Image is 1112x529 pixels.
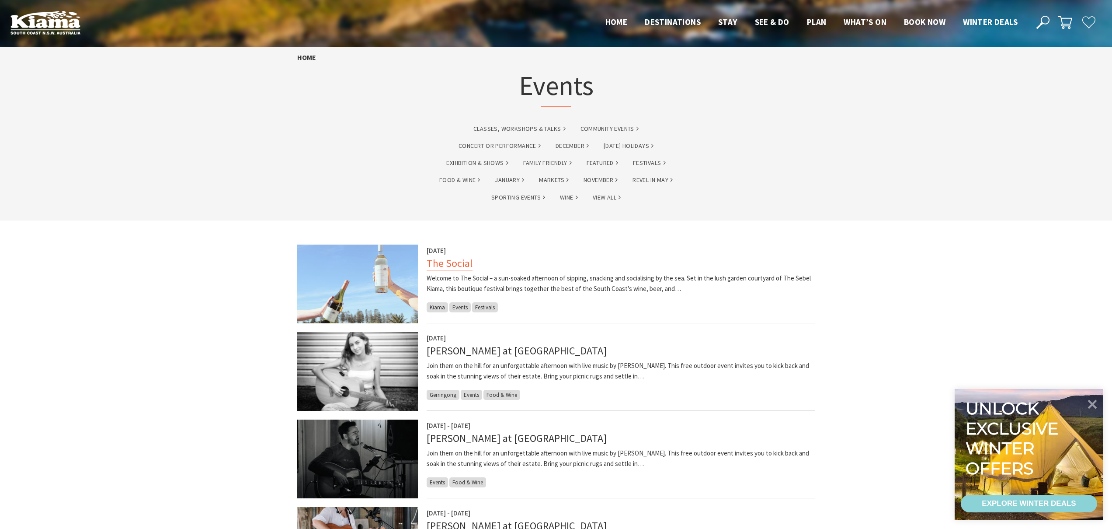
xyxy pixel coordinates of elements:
span: Destinations [645,17,701,27]
span: Book now [904,17,945,27]
a: Sporting Events [491,193,545,203]
span: Winter Deals [963,17,1018,27]
a: January [495,175,524,185]
span: Home [605,17,628,27]
span: Kiama [427,302,448,312]
a: [PERSON_NAME] at [GEOGRAPHIC_DATA] [427,344,607,357]
span: [DATE] [427,334,446,342]
a: Classes, Workshops & Talks [473,124,565,134]
a: EXPLORE WINTER DEALS [961,495,1097,512]
span: What’s On [844,17,886,27]
span: Stay [718,17,737,27]
span: Festivals [472,302,498,312]
img: Tayah Larsen [297,332,418,411]
span: Events [449,302,471,312]
p: Join them on the hill for an unforgettable afternoon with live music by [PERSON_NAME]. This free ... [427,361,815,382]
span: [DATE] - [DATE] [427,509,470,517]
a: The Social [427,256,473,270]
p: Join them on the hill for an unforgettable afternoon with live music by [PERSON_NAME]. This free ... [427,448,815,469]
a: wine [560,193,578,203]
span: Food & Wine [483,390,520,400]
a: [PERSON_NAME] at [GEOGRAPHIC_DATA] [427,431,607,445]
a: View All [593,193,621,203]
span: [DATE] - [DATE] [427,421,470,430]
img: Matt Dundas [297,420,418,498]
a: Featured [587,158,618,168]
a: Home [297,53,316,62]
span: Plan [807,17,827,27]
span: Events [427,477,448,487]
div: Unlock exclusive winter offers [966,399,1062,478]
img: Kiama Logo [10,11,80,35]
nav: Main Menu [597,15,1026,30]
span: Food & Wine [449,477,486,487]
span: See & Do [755,17,789,27]
a: Festivals [633,158,666,168]
a: Revel In May [632,175,673,185]
p: Welcome to The Social – a sun-soaked afternoon of sipping, snacking and socialising by the sea. S... [427,273,815,294]
a: Family Friendly [523,158,572,168]
span: Gerringong [427,390,459,400]
a: Exhibition & Shows [446,158,508,168]
img: The Social [297,245,418,323]
a: Food & Wine [439,175,480,185]
a: [DATE] Holidays [604,141,653,151]
span: [DATE] [427,246,446,255]
div: EXPLORE WINTER DEALS [982,495,1076,512]
a: Markets [539,175,569,185]
span: Events [461,390,482,400]
a: Concert or Performance [459,141,541,151]
a: December [556,141,589,151]
a: November [584,175,618,185]
h1: Events [519,68,594,107]
a: Community Events [580,124,639,134]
